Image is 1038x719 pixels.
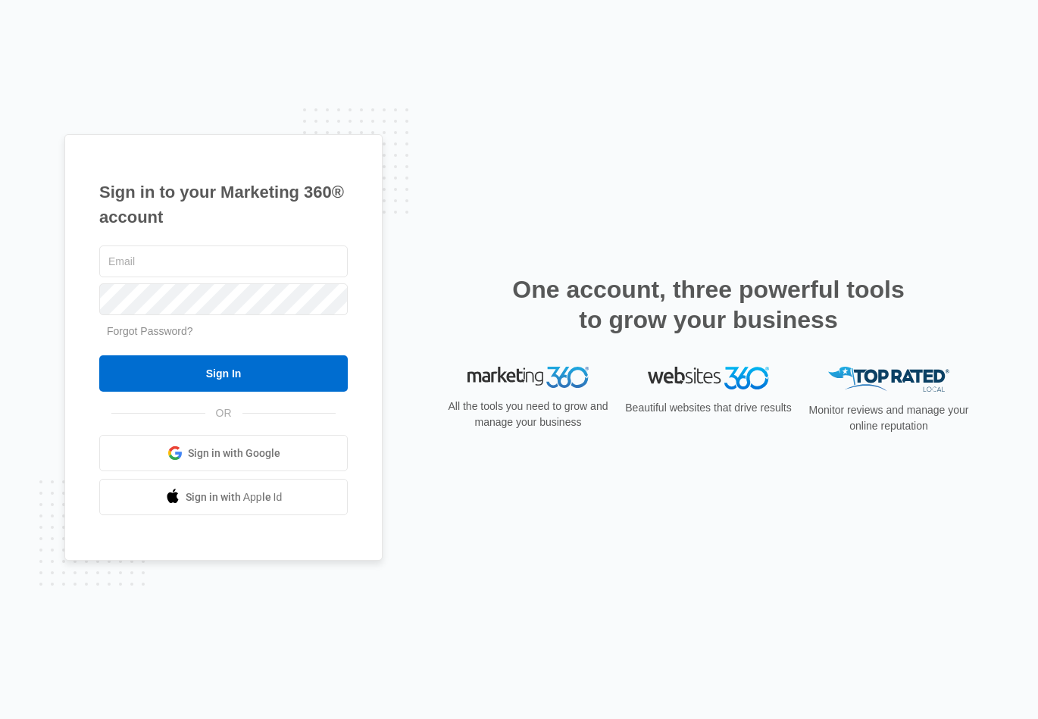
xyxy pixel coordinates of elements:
a: Sign in with Google [99,435,348,471]
span: Sign in with Apple Id [186,489,283,505]
img: Marketing 360 [467,367,589,388]
p: Monitor reviews and manage your online reputation [804,402,974,434]
p: All the tools you need to grow and manage your business [443,399,613,430]
p: Beautiful websites that drive results [624,400,793,416]
input: Sign In [99,355,348,392]
h1: Sign in to your Marketing 360® account [99,180,348,230]
h2: One account, three powerful tools to grow your business [508,274,909,335]
input: Email [99,245,348,277]
a: Sign in with Apple Id [99,479,348,515]
span: Sign in with Google [188,445,280,461]
img: Top Rated Local [828,367,949,392]
a: Forgot Password? [107,325,193,337]
span: OR [205,405,242,421]
img: Websites 360 [648,367,769,389]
